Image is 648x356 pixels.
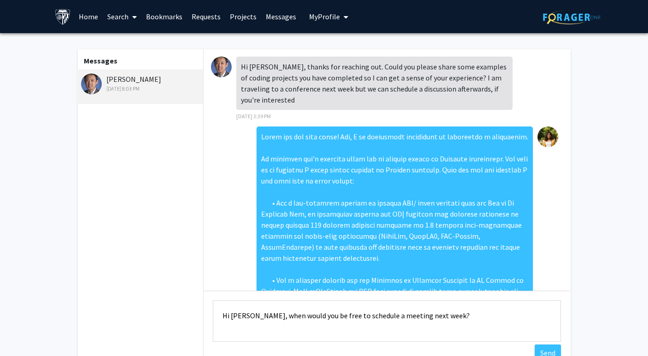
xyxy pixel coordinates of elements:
a: Bookmarks [141,0,187,33]
img: ForagerOne Logo [543,10,601,24]
a: Messages [261,0,301,33]
b: Messages [84,56,117,65]
a: Home [74,0,103,33]
span: [DATE] 3:39 PM [236,113,271,120]
div: [DATE] 8:03 PM [81,85,201,93]
iframe: Chat [7,315,39,349]
div: Hi [PERSON_NAME], thanks for reaching out. Could you please share some examples of coding project... [236,57,513,110]
img: Richa Kakde [537,126,558,147]
textarea: Message [213,300,561,342]
div: [PERSON_NAME] [81,74,201,93]
a: Search [103,0,141,33]
img: Johns Hopkins University Logo [55,9,71,25]
span: My Profile [309,12,340,21]
img: Jonathan Ling [211,57,232,77]
a: Requests [187,0,225,33]
a: Projects [225,0,261,33]
img: Jonathan Ling [81,74,102,94]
